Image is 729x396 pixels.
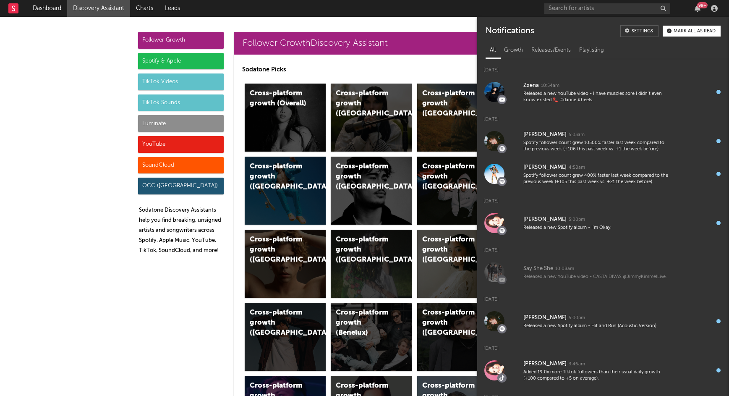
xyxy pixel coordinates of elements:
[523,140,671,153] div: Spotify follower count grew 10500% faster last week compared to the previous week (+106 this past...
[486,25,534,37] div: Notifications
[523,163,567,173] div: [PERSON_NAME]
[477,59,729,76] div: [DATE]
[697,2,708,8] div: 99 +
[336,162,393,192] div: Cross-platform growth ([GEOGRAPHIC_DATA])
[138,178,224,194] div: OCC ([GEOGRAPHIC_DATA])
[245,303,326,371] a: Cross-platform growth ([GEOGRAPHIC_DATA])
[138,115,224,132] div: Luminate
[138,73,224,90] div: TikTok Videos
[331,84,412,152] a: Cross-platform growth ([GEOGRAPHIC_DATA])
[250,308,307,338] div: Cross-platform growth ([GEOGRAPHIC_DATA])
[331,303,412,371] a: Cross-platform growth (Benelux)
[523,323,671,329] div: Released a new Spotify album - Hit and Run (Acoustic Version).
[138,136,224,153] div: YouTube
[417,230,499,298] a: Cross-platform growth ([GEOGRAPHIC_DATA])
[331,157,412,225] a: Cross-platform growth ([GEOGRAPHIC_DATA])
[477,108,729,125] div: [DATE]
[234,32,596,55] a: Follower GrowthDiscovery Assistant
[620,25,658,37] a: Settings
[523,173,671,186] div: Spotify follower count grew 400% faster last week compared to the previous week (+105 this past w...
[336,235,393,265] div: Cross-platform growth ([GEOGRAPHIC_DATA])
[250,235,307,265] div: Cross-platform growth ([GEOGRAPHIC_DATA])
[477,354,729,387] a: [PERSON_NAME]3:46amAdded 19.0x more Tiktok followers than their usual daily growth (+100 compared...
[336,308,393,338] div: Cross-platform growth (Benelux)
[523,215,567,225] div: [PERSON_NAME]
[138,157,224,174] div: SoundCloud
[417,84,499,152] a: Cross-platform growth ([GEOGRAPHIC_DATA])
[417,303,499,371] a: Cross-platform growth ([GEOGRAPHIC_DATA])
[523,91,671,104] div: Released a new YouTube video - I have muscles sore I didn’t even know existed 👠 #dance #heels.
[523,274,671,280] div: Released a new YouTube video - CASTA DIVAS @JimmyKimmelLive.
[523,130,567,140] div: [PERSON_NAME]
[139,205,224,256] p: Sodatone Discovery Assistants help you find breaking, unsigned artists and songwriters across Spo...
[242,65,588,75] p: Sodatone Picks
[541,83,559,89] div: 10:54am
[575,43,608,58] div: Playlisting
[245,157,326,225] a: Cross-platform growth ([GEOGRAPHIC_DATA])
[523,369,671,382] div: Added 19.0x more Tiktok followers than their usual daily growth (+100 compared to +5 on average).
[632,29,653,34] div: Settings
[569,132,585,138] div: 5:03am
[245,230,326,298] a: Cross-platform growth ([GEOGRAPHIC_DATA])
[245,84,326,152] a: Cross-platform growth (Overall)
[523,81,539,91] div: Zxena
[569,361,585,367] div: 3:46am
[663,26,721,37] button: Mark all as read
[477,239,729,256] div: [DATE]
[336,89,393,119] div: Cross-platform growth ([GEOGRAPHIC_DATA])
[477,190,729,207] div: [DATE]
[523,313,567,323] div: [PERSON_NAME]
[544,3,670,14] input: Search for artists
[417,157,499,225] a: Cross-platform growth ([GEOGRAPHIC_DATA]/GSA)
[477,288,729,305] div: [DATE]
[138,94,224,111] div: TikTok Sounds
[477,305,729,338] a: [PERSON_NAME]5:00pmReleased a new Spotify album - Hit and Run (Acoustic Version).
[422,235,479,265] div: Cross-platform growth ([GEOGRAPHIC_DATA])
[477,338,729,354] div: [DATE]
[422,89,479,119] div: Cross-platform growth ([GEOGRAPHIC_DATA])
[477,76,729,108] a: Zxena10:54amReleased a new YouTube video - I have muscles sore I didn’t even know existed 👠 #danc...
[523,264,553,274] div: Say She She
[695,5,700,12] button: 99+
[422,308,479,338] div: Cross-platform growth ([GEOGRAPHIC_DATA])
[477,157,729,190] a: [PERSON_NAME]4:58amSpotify follower count grew 400% faster last week compared to the previous wee...
[500,43,527,58] div: Growth
[523,359,567,369] div: [PERSON_NAME]
[523,225,671,231] div: Released a new Spotify album - I’m Okay.
[569,217,585,223] div: 5:00pm
[138,32,224,49] div: Follower Growth
[250,162,307,192] div: Cross-platform growth ([GEOGRAPHIC_DATA])
[569,165,585,171] div: 4:58am
[138,53,224,70] div: Spotify & Apple
[331,230,412,298] a: Cross-platform growth ([GEOGRAPHIC_DATA])
[250,89,307,109] div: Cross-platform growth (Overall)
[477,256,729,288] a: Say She She10:08amReleased a new YouTube video - CASTA DIVAS @JimmyKimmelLive.
[486,43,500,58] div: All
[422,162,479,192] div: Cross-platform growth ([GEOGRAPHIC_DATA]/GSA)
[477,125,729,157] a: [PERSON_NAME]5:03amSpotify follower count grew 10500% faster last week compared to the previous w...
[555,266,574,272] div: 10:08am
[569,315,585,321] div: 5:00pm
[477,207,729,239] a: [PERSON_NAME]5:00pmReleased a new Spotify album - I’m Okay.
[674,29,716,34] div: Mark all as read
[527,43,575,58] div: Releases/Events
